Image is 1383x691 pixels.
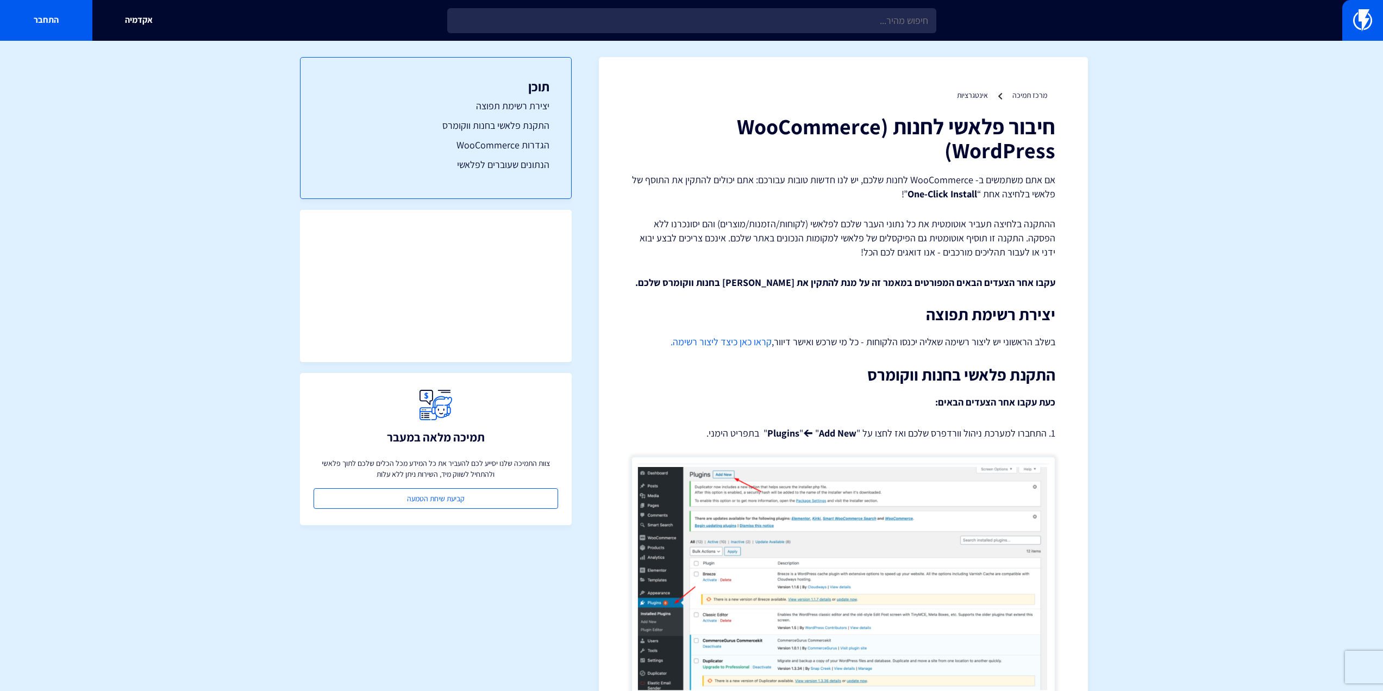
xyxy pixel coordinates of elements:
p: ההתקנה בלחיצה תעביר אוטומטית את כל נתוני העבר שלכם לפלאשי (לקוחות/הזמנות/מוצרים) והם יסונכרנו ללא... [631,217,1055,259]
h1: חיבור פלאשי לחנות (WooCommerce (WordPress [631,114,1055,162]
a: הגדרות WooCommerce [322,138,549,152]
strong: Add New [819,427,856,439]
a: קביעת שיחת הטמעה [314,488,558,509]
h3: תוכן [322,79,549,94]
h2: התקנת פלאשי בחנות ווקומרס [631,366,1055,384]
strong: עקבו אחר הצעדים הבאים המפורטים במאמר זה על מנת להתקין את [PERSON_NAME] בחנות ווקומרס שלכם. [635,276,1055,289]
p: צוות התמיכה שלנו יסייע לכם להעביר את כל המידע מכל הכלים שלכם לתוך פלאשי ולהתחיל לשווק מיד, השירות... [314,458,558,480]
a: יצירת רשימת תפוצה [322,99,549,113]
h3: תמיכה מלאה במעבר [387,431,485,444]
p: 1. התחברו למערכת ניהול וורדפרס שלכם ואז לחצו על " "🡨 " " בתפריט הימני. [631,426,1055,440]
a: קראו כאן כיצד ליצור רשימה. [671,335,772,348]
a: אינטגרציות [957,90,988,100]
a: מרכז תמיכה [1012,90,1047,100]
p: בשלב הראשוני יש ליצור רשימה שאליה יכנסו הלקוחות - כל מי שרכש ואישר דיוור, [631,334,1055,350]
strong: Plugins [767,427,799,439]
strong: כעת עקבו אחר הצעדים הבאים: [935,396,1055,408]
a: הנתונים שעוברים לפלאשי [322,158,549,172]
input: חיפוש מהיר... [447,8,936,33]
strong: One-Click Install [908,188,977,200]
h2: יצירת רשימת תפוצה [631,306,1055,323]
p: אם אתם משתמשים ב- WooCommerce לחנות שלכם, יש לנו חדשות טובות עבורכם: אתם יכולים להתקין את התוסף ש... [631,173,1055,201]
a: התקנת פלאשי בחנות ווקומרס [322,119,549,133]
